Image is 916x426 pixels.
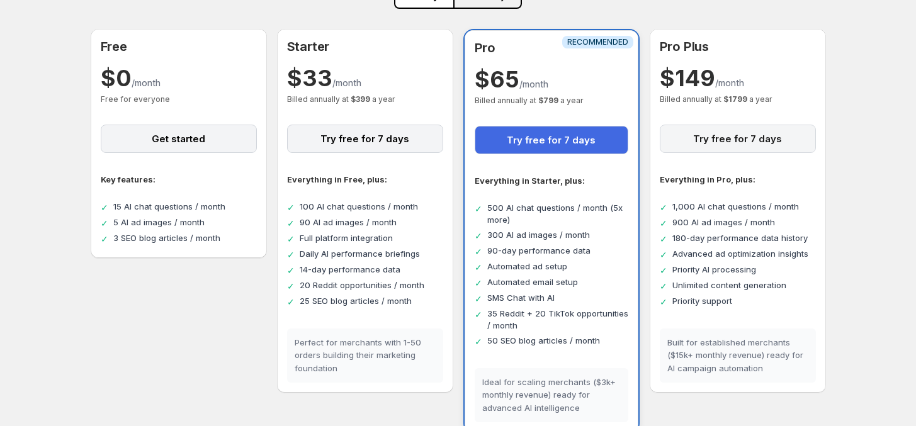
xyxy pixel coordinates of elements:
span: $ 65 [475,65,519,93]
span: /month [332,77,361,88]
span: 15 AI chat questions / month [113,201,225,213]
span: Unlimited content generation [672,279,786,292]
span: ✓ [660,295,667,308]
span: 50 SEO blog articles / month [487,335,600,347]
span: 500 AI chat questions / month (5x more) [487,202,628,227]
span: 90-day performance data [487,245,591,257]
span: ✓ [475,245,482,258]
div: Built for established merchants ($15k+ monthly revenue) ready for AI campaign automation [660,328,816,383]
span: 180-day performance data history [672,232,808,245]
h2: Pro Plus [660,39,816,54]
span: ✓ [287,295,295,308]
span: ✓ [475,276,482,289]
p: Billed annually at a year [475,96,628,106]
span: 90 AI ad images / month [300,216,397,229]
span: 3 SEO blog articles / month [113,232,220,245]
span: ✓ [660,279,667,293]
span: $ 0 [101,64,132,92]
span: ✓ [287,248,295,261]
p: Free for everyone [101,94,257,104]
span: /month [132,77,161,88]
span: ✓ [660,216,667,230]
span: 25 SEO blog articles / month [300,295,412,308]
button: Get started [101,125,257,153]
span: ✓ [287,216,295,230]
span: /month [519,79,548,89]
span: ✓ [475,292,482,305]
span: ✓ [287,279,295,293]
span: ✓ [660,248,667,261]
span: 100 AI chat questions / month [300,201,418,213]
p: Billed annually at a year [660,94,816,104]
span: $ 33 [287,64,332,92]
div: Ideal for scaling merchants ($3k+ monthly revenue) ready for advanced AI intelligence [475,368,628,422]
button: Try free for 7 days [475,126,628,154]
span: ✓ [660,264,667,277]
span: ✓ [101,232,108,245]
span: ✓ [660,232,667,245]
p: Everything in Pro, plus: [660,173,816,186]
span: ✓ [101,201,108,214]
p: Everything in Free, plus: [287,173,443,186]
span: Priority support [672,295,732,308]
p: Everything in Starter, plus: [475,174,628,187]
span: 14-day performance data [300,264,400,276]
span: ✓ [660,201,667,214]
strong: $ 799 [538,96,558,105]
strong: $ 399 [351,94,370,104]
span: 1,000 AI chat questions / month [672,201,799,213]
h2: Pro [475,40,628,55]
span: ✓ [287,201,295,214]
h2: Starter [287,39,443,54]
span: ✓ [475,202,482,215]
p: Billed annually at a year [287,94,443,104]
span: ✓ [475,261,482,274]
strong: $ 1799 [723,94,747,104]
span: Advanced ad optimization insights [672,248,808,261]
span: ✓ [475,335,482,348]
span: Daily AI performance briefings [300,248,420,261]
span: Automated email setup [487,276,578,289]
span: ✓ [475,229,482,242]
span: SMS Chat with AI [487,292,555,305]
span: $ 149 [660,64,715,92]
span: ✓ [475,308,482,321]
span: 20 Reddit opportunities / month [300,279,424,292]
span: 900 AI ad images / month [672,216,775,229]
div: Perfect for merchants with 1-50 orders building their marketing foundation [287,328,443,383]
span: RECOMMENDED [567,37,628,47]
h2: Free [101,39,257,54]
span: Priority AI processing [672,264,756,276]
span: /month [715,77,744,88]
span: Automated ad setup [487,261,567,273]
span: ✓ [101,216,108,230]
span: 5 AI ad images / month [113,216,205,229]
span: ✓ [287,264,295,277]
button: Try free for 7 days [660,125,816,153]
span: 300 AI ad images / month [487,229,590,242]
span: Full platform integration [300,232,393,245]
button: Try free for 7 days [287,125,443,153]
span: ✓ [287,232,295,245]
p: Key features: [101,173,257,186]
span: 35 Reddit + 20 TikTok opportunities / month [487,308,628,332]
